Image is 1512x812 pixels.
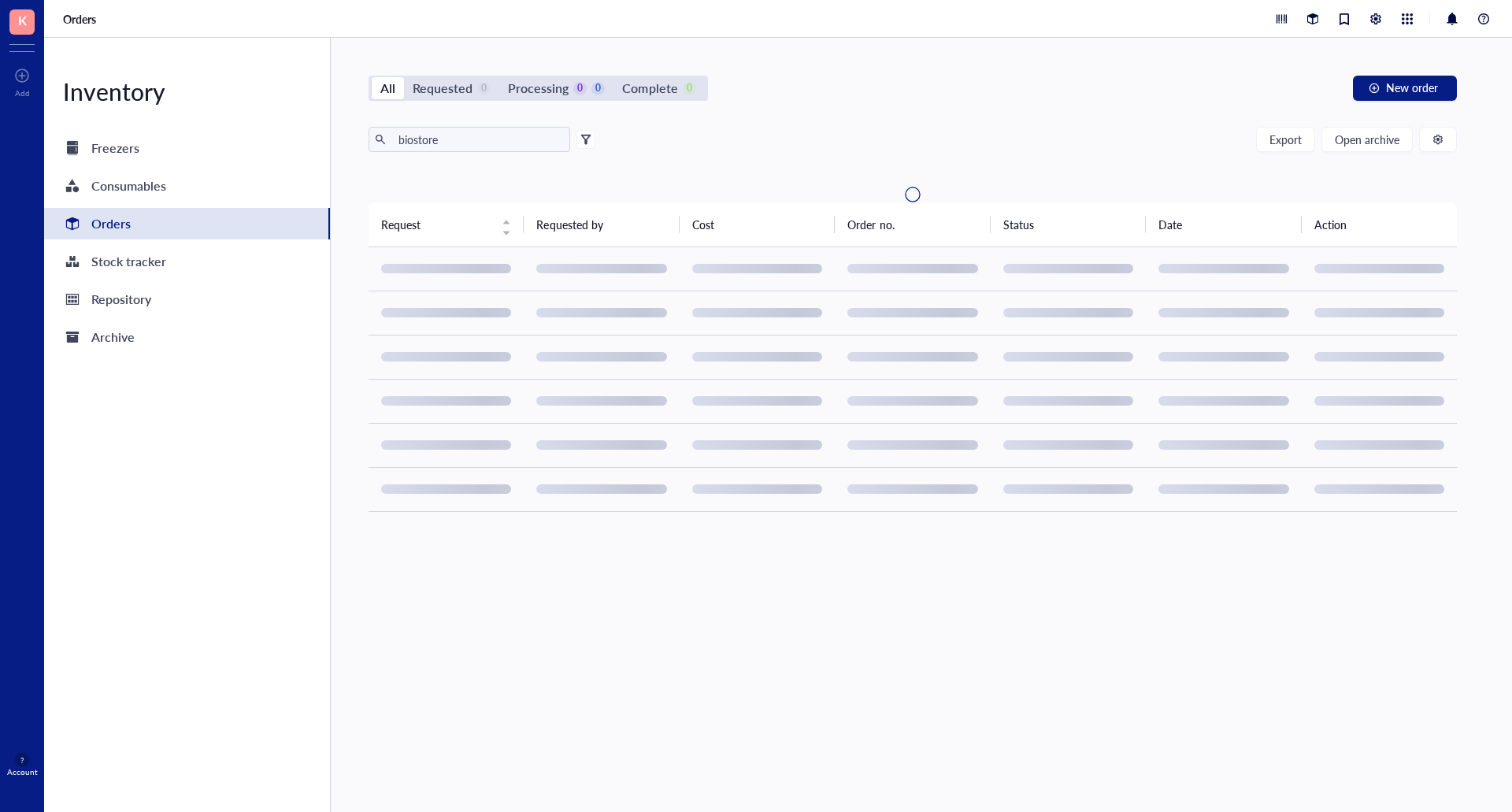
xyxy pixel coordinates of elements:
div: Repository [91,288,151,310]
button: Export [1256,127,1315,152]
a: Archive [44,321,330,353]
th: Requested by [524,202,679,247]
button: Open archive [1321,127,1413,152]
input: Find orders in table [392,128,564,151]
span: New order [1386,81,1438,94]
div: All [380,77,395,99]
div: Archive [91,326,135,348]
div: Freezers [91,137,139,159]
div: 0 [477,82,491,95]
span: Request [381,216,492,233]
a: Repository [44,284,330,315]
div: Orders [91,213,131,235]
div: Processing [508,77,569,99]
span: ? [20,755,24,765]
div: 0 [683,82,696,95]
th: Date [1146,202,1301,247]
div: 0 [573,82,587,95]
span: K [18,10,27,30]
div: Add [15,88,30,98]
a: Freezers [44,132,330,164]
span: Export [1269,133,1302,146]
button: New order [1353,76,1457,101]
div: Consumables [91,175,166,197]
th: Cost [680,202,835,247]
th: Order no. [835,202,990,247]
span: Open archive [1335,133,1399,146]
div: Requested [413,77,472,99]
a: Orders [44,208,330,239]
a: Consumables [44,170,330,202]
th: Status [991,202,1146,247]
th: Request [369,202,524,247]
div: 0 [591,82,605,95]
div: Stock tracker [91,250,166,273]
a: Stock tracker [44,246,330,277]
div: Inventory [44,76,330,107]
div: Complete [622,77,677,99]
th: Action [1302,202,1457,247]
a: Orders [63,12,99,26]
div: segmented control [369,76,708,101]
div: Account [7,767,38,777]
